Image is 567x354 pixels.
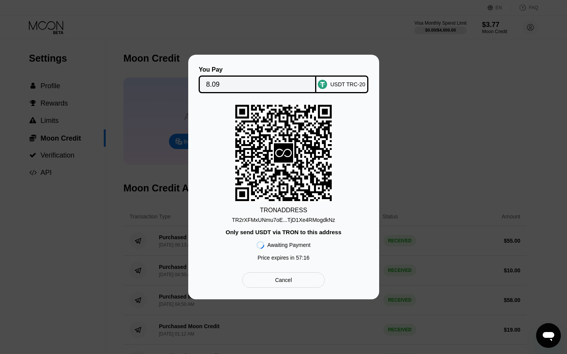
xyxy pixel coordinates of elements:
[232,217,335,223] div: TR2rXFMxUNmu7oE...TjD1Xe4RMogdkNz
[200,66,368,93] div: You PayUSDT TRC-20
[242,272,324,288] div: Cancel
[536,323,561,348] iframe: Кнопка запуска окна обмена сообщениями
[330,81,365,87] div: USDT TRC-20
[199,66,316,73] div: You Pay
[258,255,310,261] div: Price expires in
[260,207,307,214] div: TRON ADDRESS
[226,229,341,235] div: Only send USDT via TRON to this address
[232,214,335,223] div: TR2rXFMxUNmu7oE...TjD1Xe4RMogdkNz
[267,242,310,248] div: Awaiting Payment
[275,277,292,284] div: Cancel
[296,255,309,261] span: 57 : 16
